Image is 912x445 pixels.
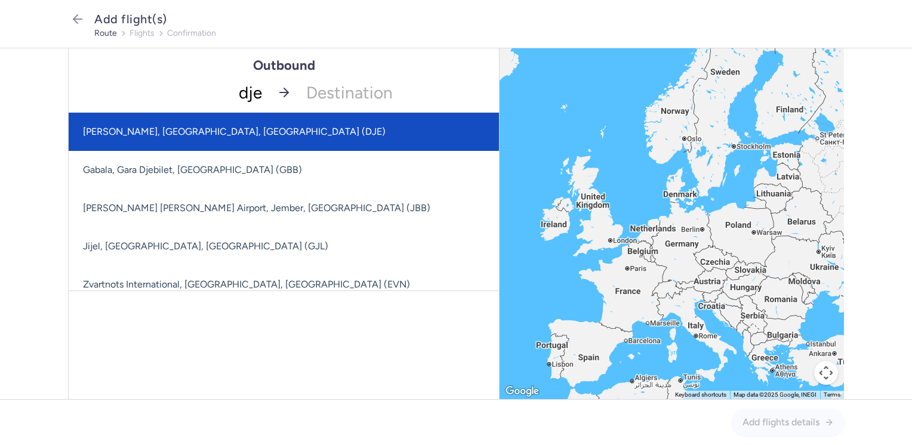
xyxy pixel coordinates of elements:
[94,29,117,38] button: route
[299,73,500,112] span: Destination
[503,384,542,399] img: Google
[130,29,155,38] button: flights
[83,202,430,214] span: [PERSON_NAME] [PERSON_NAME] Airport, Jember, [GEOGRAPHIC_DATA] (JBB)
[503,387,542,395] a: Open this area in Google Maps (opens a new window)
[167,29,216,38] button: confirmation
[83,164,302,175] span: Gabala, Gara Djebilet, [GEOGRAPHIC_DATA] (GBB)
[742,417,819,428] span: Add flights details
[824,391,840,398] a: Terms
[94,12,167,26] span: Add flight(s)
[83,279,410,290] span: Zvartnots International, [GEOGRAPHIC_DATA], [GEOGRAPHIC_DATA] (EVN)
[814,361,838,385] button: Map camera controls
[83,240,328,252] span: Jijel, [GEOGRAPHIC_DATA], [GEOGRAPHIC_DATA] (GJL)
[732,409,844,435] button: Add flights details
[83,126,386,137] span: [PERSON_NAME], [GEOGRAPHIC_DATA], [GEOGRAPHIC_DATA] (DJE)
[675,391,726,399] button: Keyboard shortcuts
[734,391,817,398] span: Map data ©2025 Google, INEGI
[69,73,269,112] input: -searchbox
[253,58,315,73] h1: Outbound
